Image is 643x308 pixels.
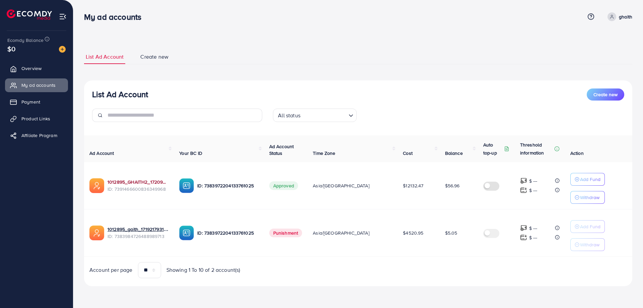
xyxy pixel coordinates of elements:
[570,238,605,251] button: Withdraw
[89,226,104,240] img: ic-ads-acc.e4c84228.svg
[529,234,538,242] p: $ ---
[59,46,66,53] img: image
[580,193,599,201] p: Withdraw
[21,65,42,72] span: Overview
[529,177,538,185] p: $ ---
[520,234,527,241] img: top-up amount
[21,115,50,122] span: Product Links
[179,178,194,193] img: ic-ba-acc.ded83a64.svg
[483,141,503,157] p: Auto top-up
[520,177,527,184] img: top-up amount
[277,111,302,120] span: All status
[520,187,527,194] img: top-up amount
[313,182,369,189] span: Asia/[GEOGRAPHIC_DATA]
[269,181,298,190] span: Approved
[269,229,302,237] span: Punishment
[179,226,194,240] img: ic-ba-acc.ded83a64.svg
[21,99,40,105] span: Payment
[166,266,240,274] span: Showing 1 To 10 of 2 account(s)
[313,150,335,157] span: Time Zone
[529,186,538,194] p: $ ---
[570,220,605,233] button: Add Fund
[529,224,538,232] p: $ ---
[5,129,68,142] a: Affiliate Program
[197,182,258,190] p: ID: 7383972204133761025
[619,13,632,21] p: ghaith
[273,109,357,122] div: Search for option
[59,13,67,20] img: menu
[7,9,52,20] img: logo
[580,241,599,249] p: Withdraw
[302,109,346,120] input: Search for option
[570,150,584,157] span: Action
[570,173,605,186] button: Add Fund
[108,233,168,240] span: ID: 7383984726488989713
[108,226,168,233] a: 1012895_gaith_1719217931077
[605,12,632,21] a: ghaith
[313,230,369,236] span: Asia/[GEOGRAPHIC_DATA]
[445,182,460,189] span: $56.96
[5,78,68,92] a: My ad accounts
[108,226,168,240] div: <span class='underline'>1012895_gaith_1719217931077</span></br>7383984726488989713
[92,89,148,99] h3: List Ad Account
[403,182,423,189] span: $12132.47
[445,150,463,157] span: Balance
[89,150,114,157] span: Ad Account
[587,88,624,101] button: Create new
[580,223,600,231] p: Add Fund
[520,141,553,157] p: Threshold information
[445,230,457,236] span: $5.05
[403,230,423,236] span: $4520.95
[21,82,56,88] span: My ad accounts
[89,178,104,193] img: ic-ads-acc.e4c84228.svg
[108,179,168,185] a: 1012895_GHAITH2_1720959940127
[84,12,147,22] h3: My ad accounts
[86,53,124,61] span: List Ad Account
[269,143,294,157] span: Ad Account Status
[570,191,605,204] button: Withdraw
[21,132,57,139] span: Affiliate Program
[5,62,68,75] a: Overview
[7,44,15,54] span: $0
[179,150,202,157] span: Your BC ID
[5,95,68,109] a: Payment
[197,229,258,237] p: ID: 7383972204133761025
[593,91,618,98] span: Create new
[108,186,168,192] span: ID: 7391466600836349968
[520,225,527,232] img: top-up amount
[580,175,600,183] p: Add Fund
[89,266,133,274] span: Account per page
[5,112,68,125] a: Product Links
[140,53,168,61] span: Create new
[403,150,413,157] span: Cost
[7,37,44,44] span: Ecomdy Balance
